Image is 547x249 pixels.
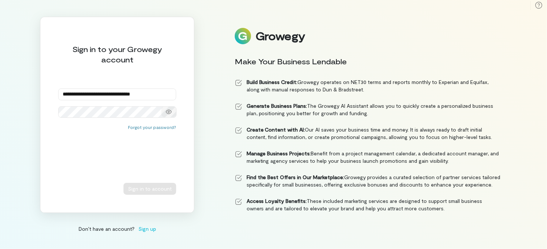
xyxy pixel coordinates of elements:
strong: Create Content with AI: [247,126,305,133]
div: Make Your Business Lendable [235,56,501,67]
img: Logo [235,28,251,44]
li: These included marketing services are designed to support small business owners and are tailored ... [235,197,501,212]
div: Sign in to your Growegy account [58,44,176,65]
div: Don’t have an account? [40,225,194,233]
li: Our AI saves your business time and money. It is always ready to draft initial content, find info... [235,126,501,141]
li: Growegy provides a curated selection of partner services tailored specifically for small business... [235,174,501,188]
li: The Growegy AI Assistant allows you to quickly create a personalized business plan, positioning y... [235,102,501,117]
span: Sign up [138,225,156,233]
strong: Access Loyalty Benefits: [247,198,307,204]
strong: Find the Best Offers in Our Marketplace: [247,174,345,180]
button: Forgot your password? [128,124,176,130]
button: Sign in to account [123,183,176,195]
div: Growegy [256,30,305,42]
strong: Generate Business Plans: [247,103,307,109]
li: Benefit from a project management calendar, a dedicated account manager, and marketing agency ser... [235,150,501,165]
li: Growegy operates on NET30 terms and reports monthly to Experian and Equifax, along with manual re... [235,78,501,93]
strong: Manage Business Projects: [247,150,311,156]
strong: Build Business Credit: [247,79,298,85]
